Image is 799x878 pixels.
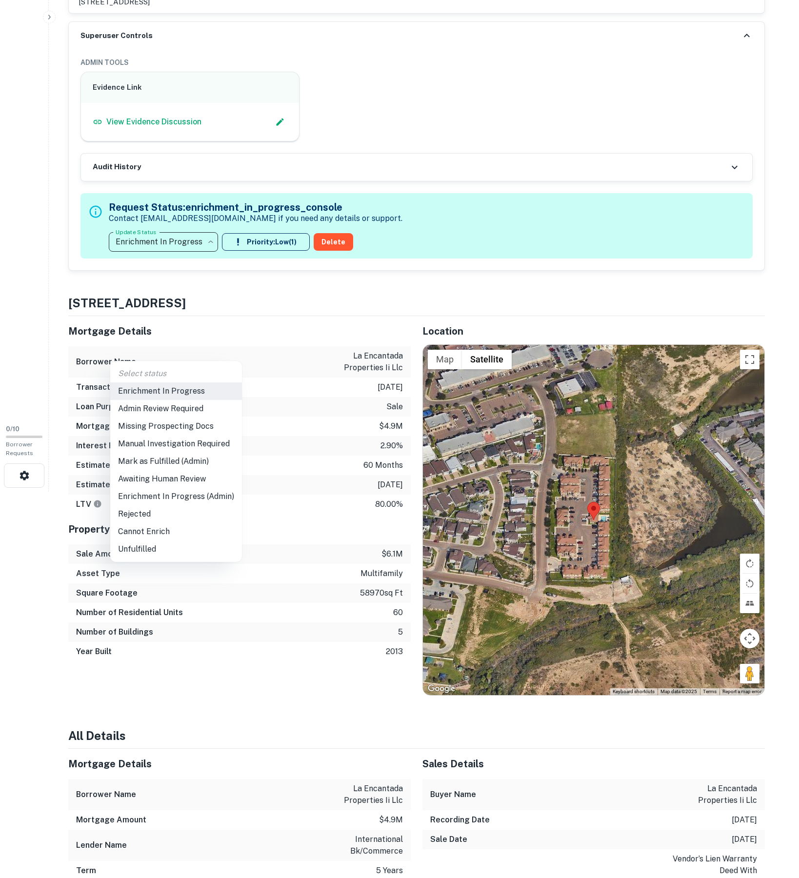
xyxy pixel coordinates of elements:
li: Missing Prospecting Docs [110,418,242,435]
li: Awaiting Human Review [110,470,242,488]
li: Enrichment In Progress (Admin) [110,488,242,505]
li: Rejected [110,505,242,523]
li: Admin Review Required [110,400,242,418]
li: Mark as Fulfilled (Admin) [110,453,242,470]
iframe: Chat Widget [750,800,799,847]
li: Enrichment In Progress [110,382,242,400]
li: Unfulfilled [110,540,242,558]
li: Cannot Enrich [110,523,242,540]
li: Manual Investigation Required [110,435,242,453]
